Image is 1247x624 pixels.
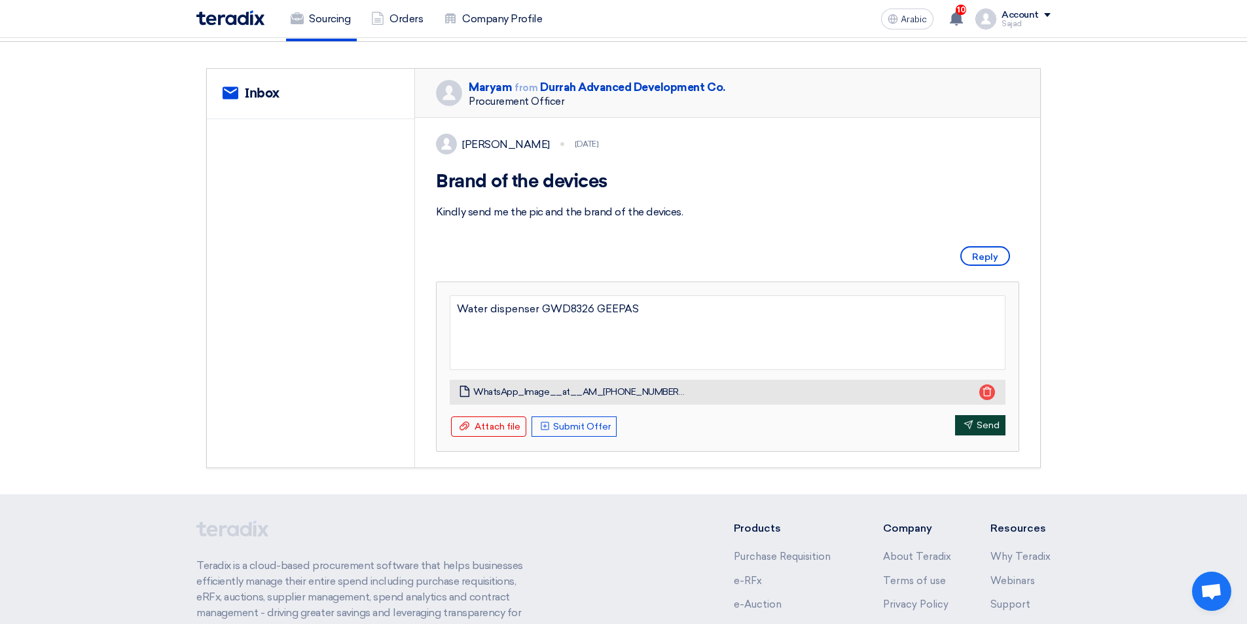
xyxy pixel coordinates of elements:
font: Company Profile [462,12,542,25]
font: [PERSON_NAME] [462,138,550,151]
a: Purchase Requisition [734,551,831,562]
font: Submit Offer [553,422,611,433]
img: Teradix logo [196,10,264,26]
font: Account [1002,9,1039,20]
font: Arabic [901,14,927,25]
font: Kindly send me the pic and the brand of the devices. [436,206,683,218]
font: from [515,83,537,94]
font: [DATE] [575,139,598,149]
font: Procurement Officer [469,96,564,107]
font: Reply [972,251,998,262]
a: Terms of use [883,575,946,587]
font: Company [883,522,932,534]
font: Orders [389,12,423,25]
a: Open chat [1192,572,1231,611]
font: Resources [990,522,1046,534]
font: Send [977,420,1000,431]
img: profile_test.png [436,134,457,155]
img: profile_test.png [975,9,996,29]
a: Sourcing [280,5,361,33]
font: Inbox [245,87,280,100]
font: Sajad [1002,20,1022,28]
button: Arabic [881,9,933,29]
font: Maryam [469,81,512,94]
font: Durrah Advanced Development Co. [540,81,725,94]
font: 10 [957,5,966,14]
a: Webinars [990,575,1035,587]
font: WhatsApp_Image__at__AM_[PHONE_NUMBER].jpeg [473,386,701,397]
button: Submit Offer [532,416,617,437]
a: Orders [361,5,433,33]
a: e-Auction [734,598,782,610]
font: Brand of the devices [436,173,607,191]
button: Send [955,415,1005,435]
a: e-RFx [734,575,762,587]
font: Attach file [475,422,520,433]
a: Privacy Policy [883,598,949,610]
a: Support [990,598,1030,610]
font: Sourcing [309,12,350,25]
a: About Teradix [883,551,951,562]
a: Why Teradix [990,551,1051,562]
font: Products [734,522,781,534]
